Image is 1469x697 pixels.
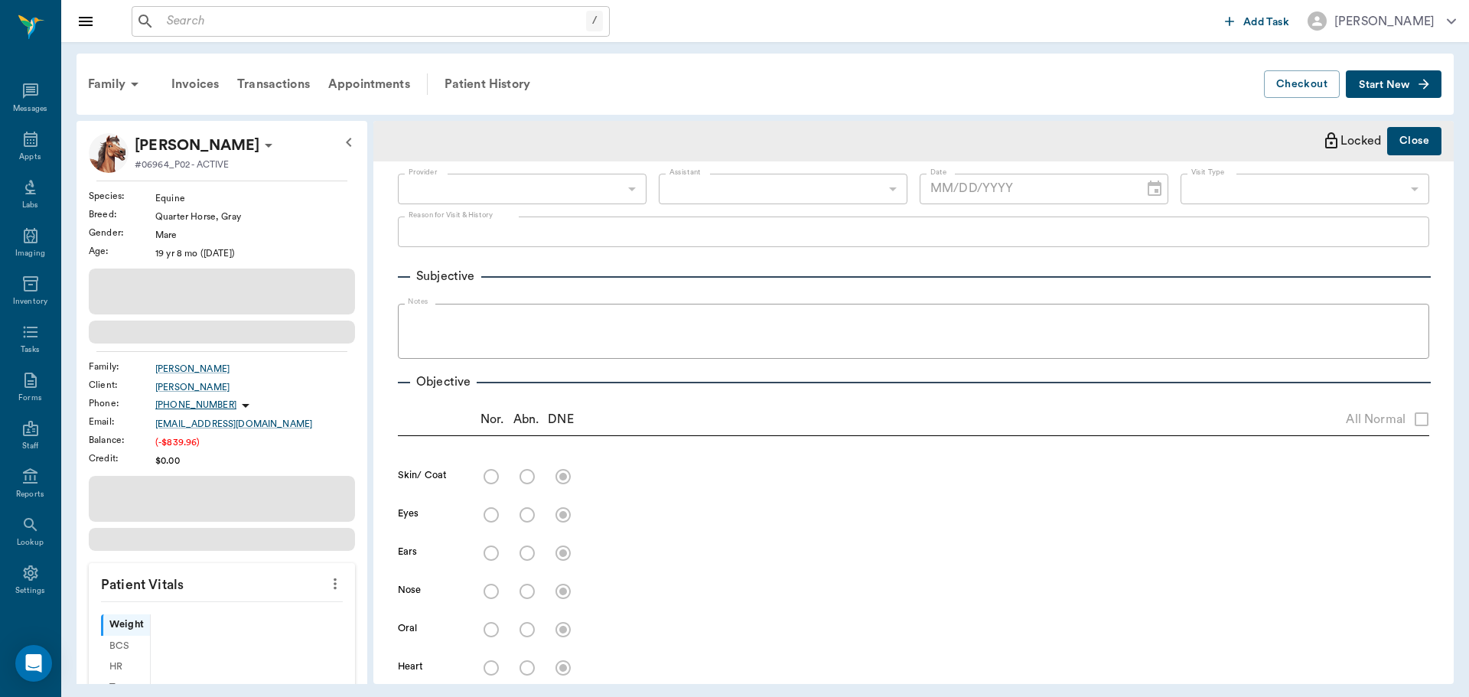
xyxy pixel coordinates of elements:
[101,614,150,635] div: Weight
[13,296,47,308] div: Inventory
[70,6,101,37] button: Close drawer
[398,506,419,520] label: Eyes
[1346,70,1441,99] button: Start New
[135,133,259,158] p: [PERSON_NAME]
[155,362,355,376] a: [PERSON_NAME]
[398,545,417,559] label: Ears
[89,451,155,465] div: Credit :
[89,415,155,428] div: Email :
[398,660,424,673] label: Heart
[15,585,46,597] div: Settings
[135,158,229,171] p: #06964_P02 - ACTIVE
[409,210,493,220] label: Reason for Visit & History
[15,248,45,259] div: Imaging
[586,11,603,31] div: /
[13,103,48,115] div: Messages
[101,636,150,656] div: BCS
[89,433,155,447] div: Balance :
[16,489,44,500] div: Reports
[1387,127,1441,155] button: Close
[89,207,155,221] div: Breed :
[89,244,155,258] div: Age :
[548,410,573,428] p: DNE
[398,621,417,635] label: Oral
[319,66,419,103] a: Appointments
[513,410,539,428] p: Abn.
[135,133,259,158] div: Saber Henderson
[1334,12,1435,31] div: [PERSON_NAME]
[480,410,504,428] p: Nor.
[930,167,946,178] label: Date
[1264,70,1340,99] button: Checkout
[228,66,319,103] a: Transactions
[89,563,355,601] p: Patient Vitals
[89,378,155,392] div: Client :
[161,11,586,32] input: Search
[398,468,447,482] label: Skin/ Coat
[15,645,52,682] div: Open Intercom Messenger
[323,571,347,597] button: more
[18,392,41,404] div: Forms
[89,133,129,173] img: Profile Image
[398,583,421,597] label: Nose
[19,151,41,163] div: Appts
[155,380,355,394] a: [PERSON_NAME]
[162,66,228,103] a: Invoices
[155,435,355,449] div: (-$839.96)
[101,656,150,677] div: HR
[409,167,437,178] label: Provider
[155,191,355,205] div: Equine
[1346,410,1405,428] span: All Normal
[155,399,236,412] p: [PHONE_NUMBER]
[155,246,355,260] div: 19 yr 8 mo ([DATE])
[22,441,38,452] div: Staff
[435,66,539,103] a: Patient History
[1295,7,1468,35] button: [PERSON_NAME]
[17,537,44,549] div: Lookup
[408,296,428,307] label: Notes
[155,228,355,242] div: Mare
[22,200,38,211] div: Labs
[410,373,477,391] p: Objective
[89,396,155,410] div: Phone :
[410,267,481,285] p: Subjective
[89,360,155,373] div: Family :
[155,210,355,223] div: Quarter Horse, Gray
[1219,7,1295,35] button: Add Task
[1322,127,1381,155] div: Locked
[89,226,155,239] div: Gender :
[89,189,155,203] div: Species :
[155,454,355,467] div: $0.00
[920,174,1133,204] input: MM/DD/YYYY
[21,344,40,356] div: Tasks
[669,167,701,178] label: Assistant
[1191,167,1225,178] label: Visit Type
[155,417,355,431] a: [EMAIL_ADDRESS][DOMAIN_NAME]
[79,66,153,103] div: Family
